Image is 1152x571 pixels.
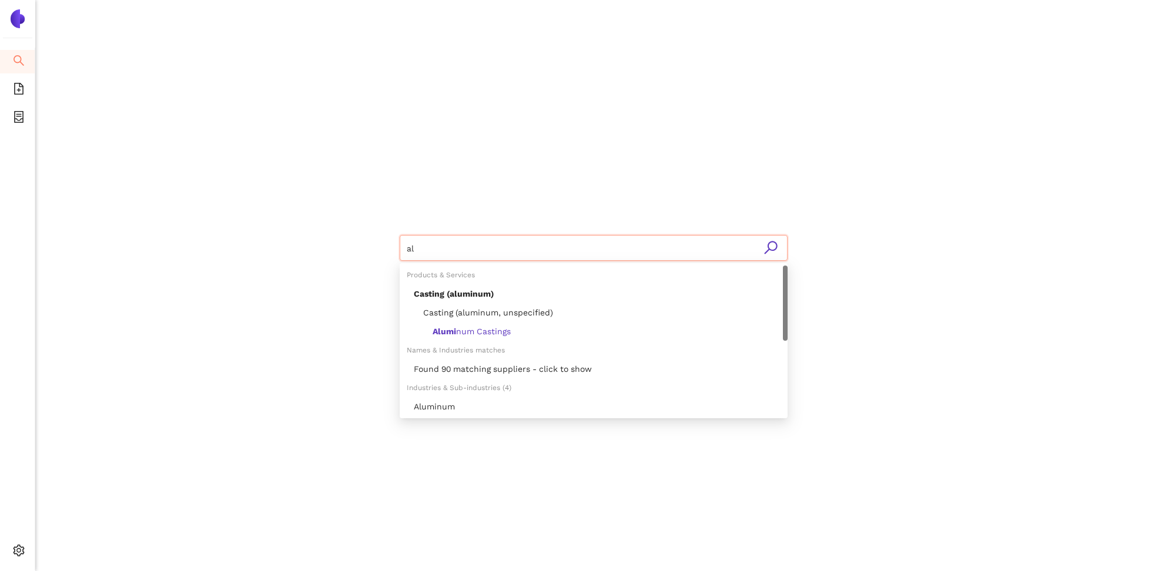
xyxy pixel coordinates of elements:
div: Found 90 matching suppliers - click to show [400,360,788,378]
span: search [763,240,778,255]
img: Logo [8,9,27,28]
span: setting [13,540,25,564]
span: file-add [13,79,25,102]
span: Casting (aluminum, unspecified) [414,308,553,317]
div: Found 90 matching suppliers - click to show [414,362,781,375]
span: Casting (aluminum) [414,289,494,298]
span: search [13,51,25,74]
div: Names & Industries matches [400,341,788,360]
div: Aluminum [414,400,781,413]
div: Aluminum [400,397,788,416]
b: Alumi [433,327,456,336]
span: num Castings [433,327,511,336]
div: Products & Services [400,266,788,284]
span: container [13,107,25,130]
div: Industries & Sub-industries (4) [400,378,788,397]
